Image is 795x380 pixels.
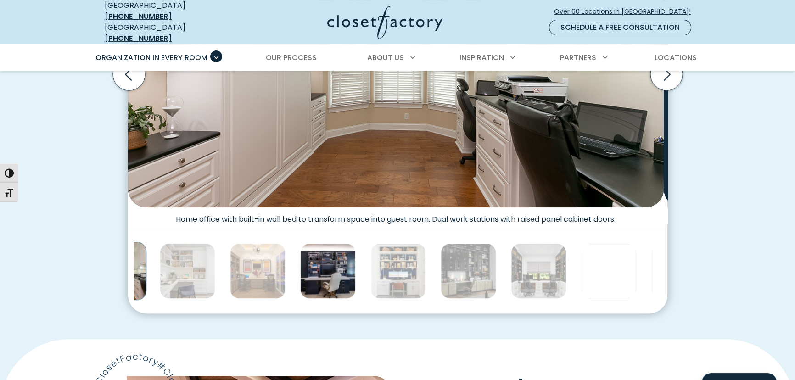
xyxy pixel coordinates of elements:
span: Partners [560,52,596,63]
img: Home office wall unit with rolling ladder, glass panel doors, and integrated LED lighting. [441,243,496,299]
img: Dual workstation home office with glass-front upper cabinetry, full-extension drawers, overhead c... [511,243,566,299]
span: Locations [655,52,697,63]
button: Previous slide [109,55,149,94]
a: Schedule a Free Consultation [549,20,691,35]
a: Over 60 Locations in [GEOGRAPHIC_DATA]! [554,4,699,20]
img: Built-in work station into closet with open shelving and integrated LED lighting. [370,243,426,299]
span: Over 60 Locations in [GEOGRAPHIC_DATA]! [554,7,698,17]
span: Our Process [266,52,317,63]
figcaption: Home office with built-in wall bed to transform space into guest room. Dual work stations with ra... [128,207,664,224]
span: Inspiration [459,52,504,63]
img: Compact, closet-style workstation with two-tier open shelving, wicker baskets, framed prints, and... [651,243,707,299]
nav: Primary Menu [89,45,706,71]
img: Built-in desk with side full height cabinets and open book shelving with LED light strips. [300,243,356,299]
img: Closet Factory Logo [327,6,442,39]
img: Home office with built-in wall bed to transform space into guest room. Dual work stations built i... [88,242,146,300]
div: [GEOGRAPHIC_DATA] [105,22,238,44]
a: [PHONE_NUMBER] [105,33,172,44]
a: [PHONE_NUMBER] [105,11,172,22]
span: Organization in Every Room [95,52,207,63]
img: Custom home office grey cabinetry with wall safe and mini fridge [581,243,637,299]
img: Home office cabinetry in Rocky Mountain melamine with dual work stations and glass paneled doors. [230,243,286,299]
span: About Us [367,52,404,63]
img: Home office with concealed built-in wall bed, wraparound desk, and open shelving. [160,243,215,299]
button: Next slide [647,55,686,94]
